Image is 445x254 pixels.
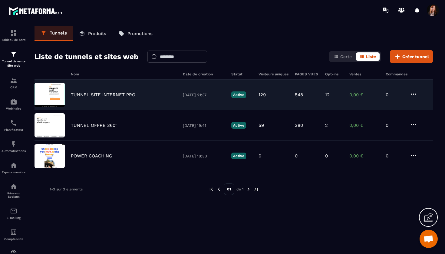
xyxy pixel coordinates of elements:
p: Tunnels [50,30,67,36]
img: social-network [10,183,17,190]
a: Produits [73,26,112,41]
img: automations [10,140,17,148]
img: accountant [10,229,17,236]
p: 59 [259,123,264,128]
img: formation [10,51,17,58]
img: formation [10,77,17,84]
span: Carte [340,54,352,59]
a: schedulerschedulerPlanificateur [2,115,26,136]
p: 0,00 € [349,123,380,128]
p: Automatisations [2,149,26,153]
a: formationformationCRM [2,72,26,94]
img: image [35,83,65,107]
p: 0 [386,92,404,97]
a: accountantaccountantComptabilité [2,224,26,245]
span: Liste [366,54,376,59]
p: Active [231,122,246,129]
p: 0,00 € [349,92,380,97]
p: TUNNEL OFFRE 360° [71,123,117,128]
p: Tableau de bord [2,38,26,41]
p: Active [231,91,246,98]
h6: Opt-ins [325,72,343,76]
img: logo [8,5,63,16]
p: Produits [88,31,106,36]
button: Créer tunnel [390,50,433,63]
h6: Ventes [349,72,380,76]
h6: Nom [71,72,177,76]
h2: Liste de tunnels et sites web [35,51,138,63]
h6: Date de création [183,72,225,76]
button: Liste [356,52,380,61]
p: [DATE] 18:33 [183,154,225,158]
div: Ouvrir le chat [420,230,438,248]
p: 0 [386,153,404,159]
img: scheduler [10,119,17,127]
p: Espace membre [2,170,26,174]
p: Planificateur [2,128,26,131]
p: Active [231,153,246,159]
p: 0 [325,153,328,159]
p: TUNNEL SITE INTERNET PRO [71,92,135,97]
p: E-mailing [2,216,26,219]
img: prev [216,186,222,192]
img: email [10,207,17,215]
a: formationformationTunnel de vente Site web [2,46,26,72]
p: 548 [295,92,303,97]
p: 0,00 € [349,153,380,159]
img: automations [10,98,17,105]
img: formation [10,29,17,37]
a: Tunnels [35,26,73,41]
p: [DATE] 21:37 [183,93,225,97]
h6: PAGES VUES [295,72,319,76]
p: de 1 [236,187,244,192]
a: automationsautomationsEspace membre [2,157,26,178]
a: automationsautomationsWebinaire [2,94,26,115]
img: next [246,186,251,192]
p: Réseaux Sociaux [2,192,26,198]
p: 01 [224,183,234,195]
p: POWER COACHING [71,153,112,159]
a: Promotions [112,26,159,41]
img: image [35,144,65,168]
p: 2 [325,123,328,128]
p: Comptabilité [2,237,26,241]
a: formationformationTableau de bord [2,25,26,46]
span: Créer tunnel [402,54,429,60]
button: Carte [330,52,355,61]
p: 380 [295,123,303,128]
img: next [253,186,259,192]
p: [DATE] 19:41 [183,123,225,128]
img: image [35,113,65,137]
p: 0 [386,123,404,128]
p: 1-3 sur 3 éléments [50,187,83,191]
a: automationsautomationsAutomatisations [2,136,26,157]
a: emailemailE-mailing [2,203,26,224]
h6: Visiteurs uniques [259,72,289,76]
p: 12 [325,92,330,97]
h6: Commandes [386,72,407,76]
p: Tunnel de vente Site web [2,59,26,68]
img: automations [10,162,17,169]
p: Webinaire [2,107,26,110]
p: 129 [259,92,266,97]
a: social-networksocial-networkRéseaux Sociaux [2,178,26,203]
p: Promotions [127,31,153,36]
p: 0 [295,153,298,159]
p: CRM [2,86,26,89]
img: prev [209,186,214,192]
h6: Statut [231,72,252,76]
p: 0 [259,153,261,159]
